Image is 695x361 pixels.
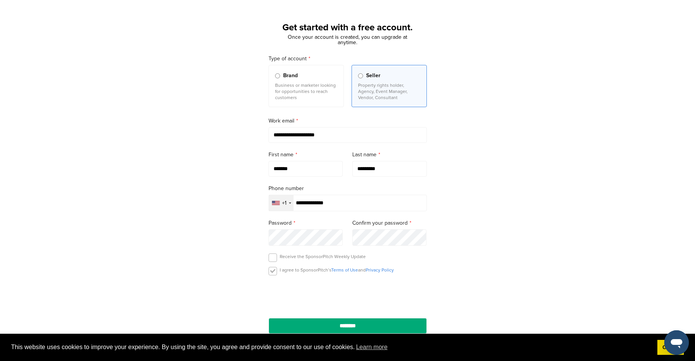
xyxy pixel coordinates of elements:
[275,82,337,101] p: Business or marketer looking for opportunities to reach customers
[355,341,389,353] a: learn more about cookies
[269,195,294,211] div: Selected country
[259,21,436,35] h1: Get started with a free account.
[283,71,298,80] span: Brand
[11,341,651,353] span: This website uses cookies to improve your experience. By using the site, you agree and provide co...
[352,219,427,227] label: Confirm your password
[352,151,427,159] label: Last name
[269,151,343,159] label: First name
[269,184,427,193] label: Phone number
[280,253,366,260] p: Receive the SponsorPitch Weekly Update
[366,267,394,273] a: Privacy Policy
[358,73,363,78] input: Seller Property rights holder, Agency, Event Manager, Vendor, Consultant
[366,71,380,80] span: Seller
[358,82,420,101] p: Property rights holder, Agency, Event Manager, Vendor, Consultant
[288,34,407,46] span: Once your account is created, you can upgrade at anytime.
[280,267,394,273] p: I agree to SponsorPitch’s and
[269,219,343,227] label: Password
[664,330,689,355] iframe: Button to launch messaging window
[657,340,684,355] a: dismiss cookie message
[331,267,358,273] a: Terms of Use
[275,73,280,78] input: Brand Business or marketer looking for opportunities to reach customers
[282,200,287,206] div: +1
[269,117,427,125] label: Work email
[269,55,427,63] label: Type of account
[304,284,391,307] iframe: reCAPTCHA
